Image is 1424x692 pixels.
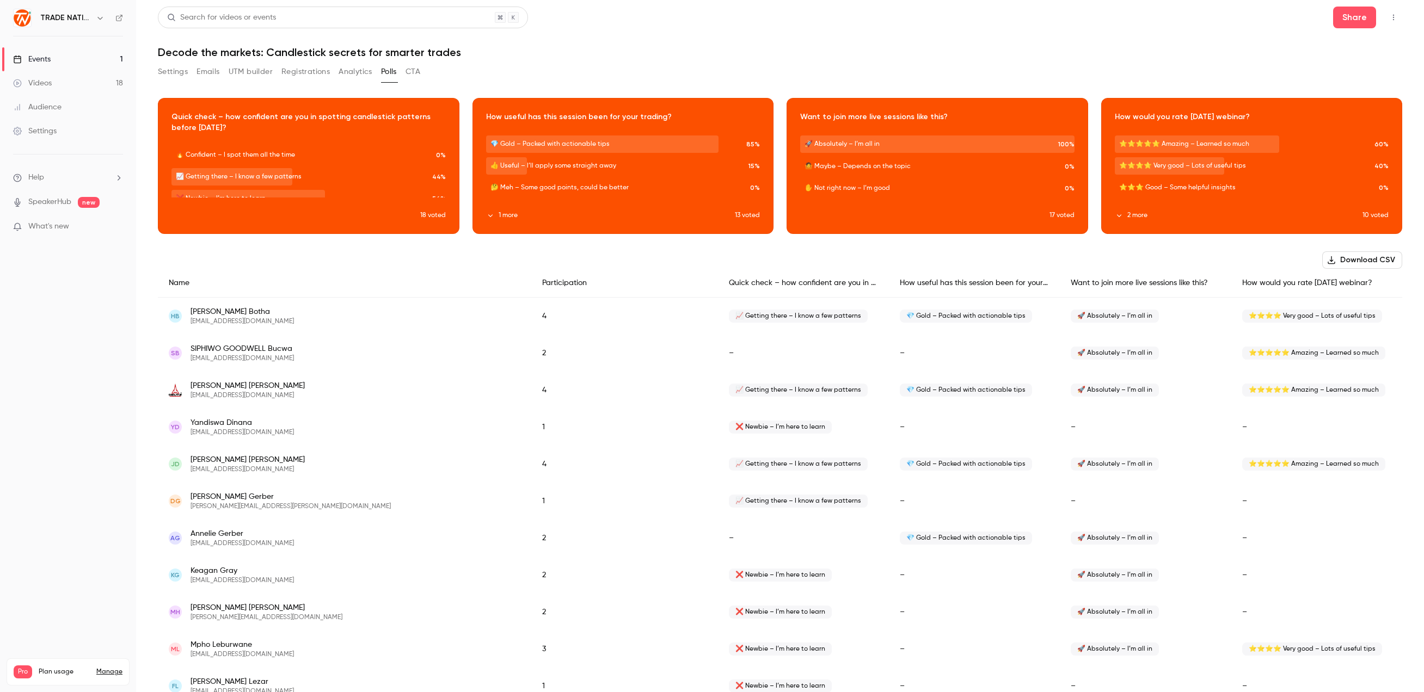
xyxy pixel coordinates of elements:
div: sennah57@gmail.com [158,298,1402,335]
span: [EMAIL_ADDRESS][DOMAIN_NAME] [191,576,294,585]
div: 4 [531,372,718,409]
div: How would you rate [DATE] webinar? [1231,269,1402,298]
span: HB [171,311,180,321]
span: [PERSON_NAME][EMAIL_ADDRESS][PERSON_NAME][DOMAIN_NAME] [191,502,391,511]
div: 3 [531,631,718,668]
img: TRADE NATION [14,9,31,27]
span: 💎 Gold – Packed with actionable tips [900,310,1032,323]
span: Yandiswa Dinana [191,417,294,428]
div: 2 [531,335,718,372]
span: Help [28,172,44,183]
div: 2 [531,520,718,557]
span: 💎 Gold – Packed with actionable tips [900,458,1032,471]
div: – [1231,483,1402,520]
span: [EMAIL_ADDRESS][DOMAIN_NAME] [191,539,294,548]
a: Manage [96,668,122,676]
span: [PERSON_NAME][EMAIL_ADDRESS][DOMAIN_NAME] [191,613,342,622]
div: – [718,335,889,372]
span: [EMAIL_ADDRESS][DOMAIN_NAME] [191,465,305,474]
span: 📈 Getting there – I know a few patterns [729,495,868,508]
div: 1 [531,483,718,520]
span: [PERSON_NAME] Botha [191,306,294,317]
span: What's new [28,221,69,232]
h1: Decode the markets: Candlestick secrets for smarter trades [158,46,1402,59]
span: [PERSON_NAME] [PERSON_NAME] [191,454,305,465]
div: Search for videos or events [167,12,276,23]
span: SB [171,348,180,358]
span: DG [170,496,181,506]
span: 💎 Gold – Packed with actionable tips [900,532,1032,545]
span: AG [170,533,180,543]
div: 1 [531,409,718,446]
span: SIPHIWO GOODWELL Bucwa [191,343,294,354]
div: Videos [13,78,52,89]
span: FL [172,681,179,691]
div: – [889,483,1060,520]
button: Analytics [339,63,372,81]
div: – [1231,409,1402,446]
div: – [1060,409,1231,446]
span: 🚀 Absolutely – I’m all in [1071,384,1159,397]
div: – [889,409,1060,446]
button: 1 more [486,211,735,220]
li: help-dropdown-opener [13,172,123,183]
span: ⭐⭐⭐⭐ Very good – Lots of useful tips [1242,642,1382,656]
div: Settings [13,126,57,137]
span: new [78,197,100,208]
span: ML [171,644,180,654]
span: [PERSON_NAME] Gerber [191,491,391,502]
div: – [1231,520,1402,557]
span: Annelie Gerber [191,528,294,539]
span: [PERSON_NAME] [PERSON_NAME] [191,602,342,613]
span: [EMAIL_ADDRESS][DOMAIN_NAME] [191,317,294,326]
div: Participation [531,269,718,298]
span: 🚀 Absolutely – I’m all in [1071,569,1159,582]
span: [EMAIL_ADDRESS][DOMAIN_NAME] [191,650,294,659]
span: ❌ Newbie – I’m here to learn [729,421,832,434]
span: YD [171,422,180,432]
span: 📈 Getting there – I know a few patterns [729,458,868,471]
div: Quick check – how confident are you in spotting candlestick patterns before [DATE]? [718,269,889,298]
span: [PERSON_NAME] Lezar [191,676,294,687]
div: – [889,594,1060,631]
div: 4 [531,446,718,483]
span: ❌ Newbie – I’m here to learn [729,605,832,619]
span: ❌ Newbie – I’m here to learn [729,569,832,582]
span: ⭐⭐⭐⭐ Very good – Lots of useful tips [1242,310,1382,323]
div: nav@deutz.co.za [158,372,1402,409]
span: ❌ Newbie – I’m here to learn [729,642,832,656]
img: deutz.co.za [169,384,182,397]
div: – [889,335,1060,372]
div: Want to join more live sessions like this? [1060,269,1231,298]
div: How useful has this session been for your trading? [889,269,1060,298]
div: Name [158,269,531,298]
button: Polls [381,63,397,81]
div: debbie.gerber@gmail.com [158,483,1402,520]
span: ⭐⭐⭐⭐⭐ Amazing – Learned so much [1242,347,1385,360]
span: [EMAIL_ADDRESS][DOMAIN_NAME] [191,354,294,363]
span: 📈 Getting there – I know a few patterns [729,384,868,397]
div: posbusadres@gmail.com [158,520,1402,557]
div: 4 [531,298,718,335]
span: 🚀 Absolutely – I’m all in [1071,532,1159,545]
span: 🚀 Absolutely – I’m all in [1071,642,1159,656]
span: Plan usage [39,668,90,676]
div: Events [13,54,51,65]
span: [EMAIL_ADDRESS][DOMAIN_NAME] [191,428,294,437]
span: 🚀 Absolutely – I’m all in [1071,605,1159,619]
span: Mpho Leburwane [191,639,294,650]
div: yandiswadinana51@gmail.com [158,409,1402,446]
span: ⭐⭐⭐⭐⭐ Amazing – Learned so much [1242,384,1385,397]
span: JD [171,459,180,469]
div: – [1231,557,1402,594]
iframe: Noticeable Trigger [110,222,123,232]
div: keagangray007@gmail.com [158,557,1402,594]
span: MH [170,607,180,617]
div: – [889,557,1060,594]
span: 🚀 Absolutely – I’m all in [1071,458,1159,471]
div: mlebur1@gmail.com [158,631,1402,668]
h6: TRADE NATION [40,13,91,23]
div: – [889,631,1060,668]
div: – [1060,483,1231,520]
div: 2 [531,557,718,594]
